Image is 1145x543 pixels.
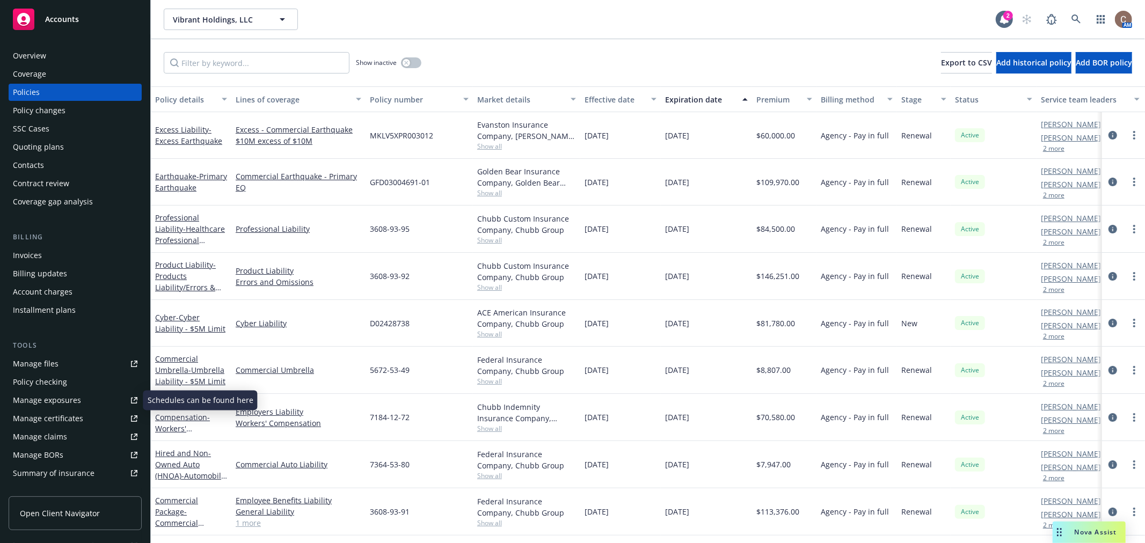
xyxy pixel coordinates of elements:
[1041,273,1101,284] a: [PERSON_NAME]
[477,401,576,424] div: Chubb Indemnity Insurance Company, Chubb Group
[477,496,576,518] div: Federal Insurance Company, Chubb Group
[9,465,142,482] a: Summary of insurance
[955,94,1020,105] div: Status
[9,428,142,445] a: Manage claims
[370,318,410,329] span: D02428738
[9,355,142,372] a: Manage files
[1128,458,1141,471] a: more
[13,193,93,210] div: Coverage gap analysis
[1041,320,1101,331] a: [PERSON_NAME]
[477,471,576,480] span: Show all
[1128,411,1141,424] a: more
[9,138,142,156] a: Quoting plans
[370,506,410,517] span: 3608-93-91
[236,124,361,146] a: Excess - Commercial Earthquake $10M excess of $10M
[370,364,410,376] span: 5672-53-49
[1106,175,1119,188] a: circleInformation
[236,517,361,529] a: 1 more
[1106,364,1119,377] a: circleInformation
[1041,179,1101,190] a: [PERSON_NAME]
[164,52,349,74] input: Filter by keyword...
[9,410,142,427] a: Manage certificates
[959,271,981,281] span: Active
[45,15,79,24] span: Accounts
[661,86,752,112] button: Expiration date
[585,318,609,329] span: [DATE]
[236,276,361,288] a: Errors and Omissions
[941,52,992,74] button: Export to CSV
[1128,317,1141,329] a: more
[821,459,889,470] span: Agency - Pay in full
[164,9,298,30] button: Vibrant Holdings, LLC
[1106,411,1119,424] a: circleInformation
[231,86,366,112] button: Lines of coverage
[585,223,609,234] span: [DATE]
[901,364,932,376] span: Renewal
[1041,354,1101,365] a: [PERSON_NAME]
[477,424,576,433] span: Show all
[13,84,40,101] div: Policies
[13,265,67,282] div: Billing updates
[13,247,42,264] div: Invoices
[236,495,361,506] a: Employee Benefits Liability
[1106,270,1119,283] a: circleInformation
[155,471,227,492] span: - Automobile Liability
[9,247,142,264] a: Invoices
[155,260,221,315] span: - Products Liability/Errors & Omissions - $10M Limit
[821,177,889,188] span: Agency - Pay in full
[585,506,609,517] span: [DATE]
[821,223,889,234] span: Agency - Pay in full
[1106,317,1119,329] a: circleInformation
[665,506,689,517] span: [DATE]
[9,102,142,119] a: Policy changes
[477,518,576,527] span: Show all
[477,236,576,245] span: Show all
[816,86,897,112] button: Billing method
[155,312,225,334] a: Cyber
[477,119,576,142] div: Evanston Insurance Company, [PERSON_NAME] Insurance, Amwins
[821,364,889,376] span: Agency - Pay in full
[9,373,142,391] a: Policy checking
[13,47,46,64] div: Overview
[996,52,1071,74] button: Add historical policy
[236,406,361,417] a: Employers Liability
[9,4,142,34] a: Accounts
[1128,175,1141,188] a: more
[155,448,225,492] a: Hired and Non-Owned Auto (HNOA)
[821,412,889,423] span: Agency - Pay in full
[1041,94,1128,105] div: Service team leaders
[951,86,1037,112] button: Status
[1128,364,1141,377] a: more
[155,171,227,193] a: Earthquake
[1128,129,1141,142] a: more
[1043,428,1064,434] button: 2 more
[155,312,225,334] span: - Cyber Liability - $5M Limit
[1043,239,1064,246] button: 2 more
[821,318,889,329] span: Agency - Pay in full
[665,177,689,188] span: [DATE]
[13,283,72,300] div: Account charges
[13,302,76,319] div: Installment plans
[9,265,142,282] a: Billing updates
[1041,461,1101,473] a: [PERSON_NAME]
[821,270,889,282] span: Agency - Pay in full
[1043,475,1064,481] button: 2 more
[13,428,67,445] div: Manage claims
[585,364,609,376] span: [DATE]
[236,171,361,193] a: Commercial Earthquake - Primary EQ
[155,365,225,386] span: - Umbrella Liability - $5M Limit
[155,495,198,539] a: Commercial Package
[756,412,795,423] span: $70,580.00
[1041,226,1101,237] a: [PERSON_NAME]
[996,57,1071,68] span: Add historical policy
[959,130,981,140] span: Active
[477,188,576,197] span: Show all
[9,175,142,192] a: Contract review
[151,86,231,112] button: Policy details
[9,302,142,319] a: Installment plans
[477,142,576,151] span: Show all
[756,130,795,141] span: $60,000.00
[236,364,361,376] a: Commercial Umbrella
[1043,333,1064,340] button: 2 more
[9,446,142,464] a: Manage BORs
